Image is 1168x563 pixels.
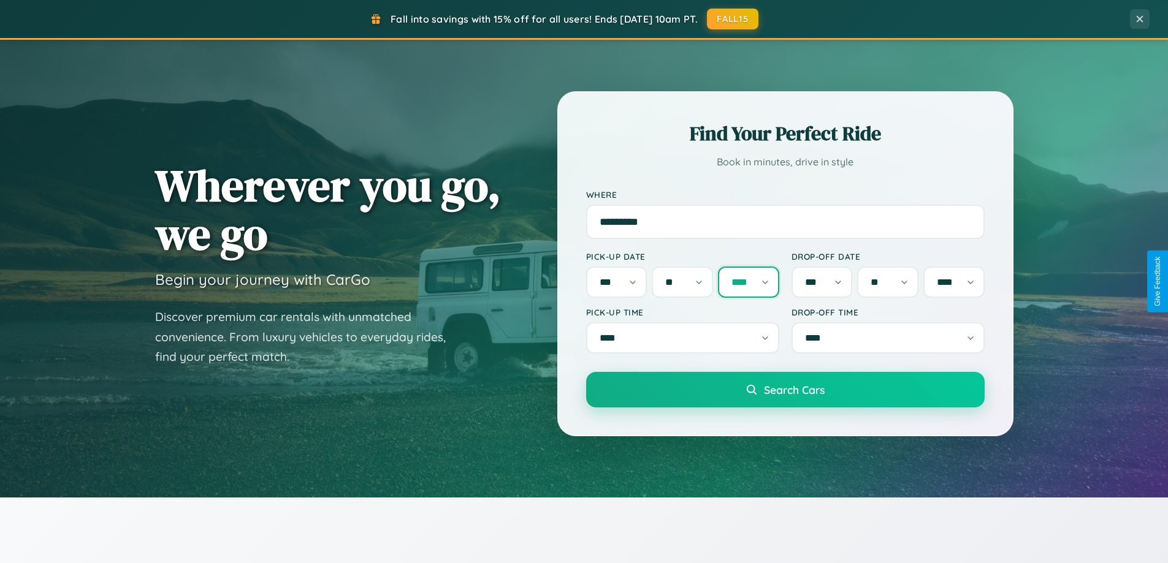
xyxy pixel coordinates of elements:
p: Discover premium car rentals with unmatched convenience. From luxury vehicles to everyday rides, ... [155,307,462,367]
label: Pick-up Date [586,251,779,262]
span: Fall into savings with 15% off for all users! Ends [DATE] 10am PT. [391,13,698,25]
h3: Begin your journey with CarGo [155,270,370,289]
h2: Find Your Perfect Ride [586,120,985,147]
h1: Wherever you go, we go [155,161,501,258]
label: Where [586,189,985,200]
button: FALL15 [707,9,758,29]
p: Book in minutes, drive in style [586,153,985,171]
button: Search Cars [586,372,985,407]
span: Search Cars [764,383,825,396]
div: Give Feedback [1153,257,1162,306]
label: Pick-up Time [586,307,779,317]
label: Drop-off Date [792,251,985,262]
label: Drop-off Time [792,307,985,317]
